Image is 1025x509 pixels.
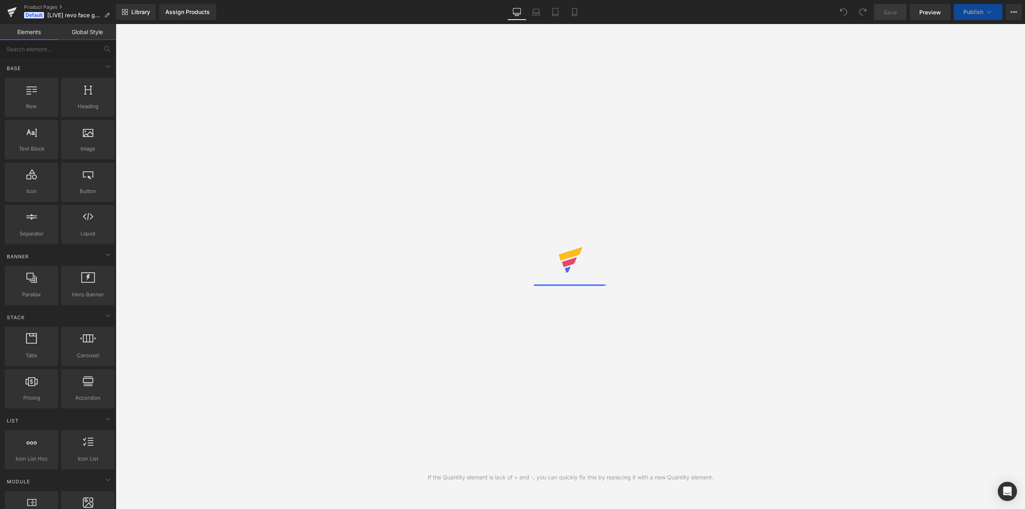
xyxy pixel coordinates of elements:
[7,229,56,238] span: Separator
[546,4,565,20] a: Tablet
[7,394,56,402] span: Pricing
[24,4,116,10] a: Product Pages
[6,253,30,260] span: Banner
[165,9,210,15] div: Assign Products
[6,314,26,321] span: Stack
[884,8,897,16] span: Save
[64,351,112,360] span: Carousel
[7,351,56,360] span: Tabs
[7,145,56,153] span: Text Block
[565,4,584,20] a: Mobile
[131,8,150,16] span: Library
[64,394,112,402] span: Accordion
[64,145,112,153] span: Image
[47,12,101,18] span: [LIVE] revo face genie [DATE]
[855,4,871,20] button: Redo
[6,478,31,485] span: Module
[836,4,852,20] button: Undo
[507,4,527,20] a: Desktop
[428,473,713,482] div: If the Quantity element is lack of + and -, you can quickly fix this by replacing it with a new Q...
[64,455,112,463] span: Icon List
[910,4,951,20] a: Preview
[24,12,44,18] span: Default
[58,24,116,40] a: Global Style
[954,4,1003,20] button: Publish
[1006,4,1022,20] button: More
[64,290,112,299] span: Hero Banner
[963,9,983,15] span: Publish
[64,102,112,111] span: Heading
[7,187,56,195] span: Icon
[6,417,20,425] span: List
[116,4,156,20] a: New Library
[919,8,941,16] span: Preview
[7,290,56,299] span: Parallax
[998,482,1017,501] div: Open Intercom Messenger
[6,64,22,72] span: Base
[64,187,112,195] span: Button
[527,4,546,20] a: Laptop
[7,102,56,111] span: Row
[64,229,112,238] span: Liquid
[7,455,56,463] span: Icon List Hoz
